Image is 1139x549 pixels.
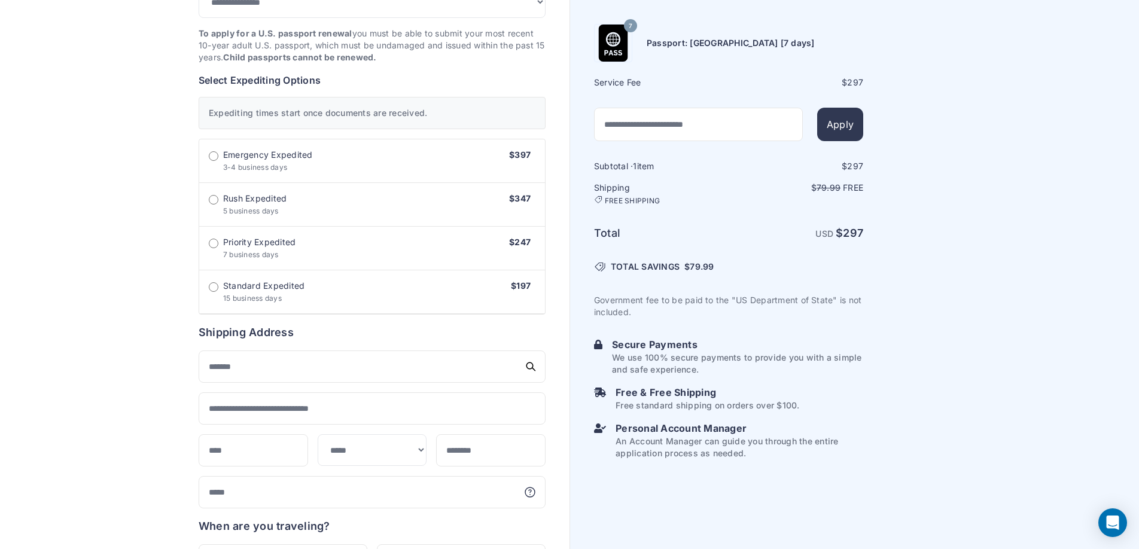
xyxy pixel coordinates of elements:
[223,193,287,205] span: Rush Expedited
[629,18,632,33] span: 7
[817,182,840,193] span: 79.99
[509,237,531,247] span: $247
[847,77,863,87] span: 297
[616,421,863,435] h6: Personal Account Manager
[616,399,799,411] p: Free standard shipping on orders over $100.
[684,261,714,273] span: $
[223,250,279,259] span: 7 business days
[511,280,531,291] span: $197
[847,161,863,171] span: 297
[836,227,863,239] strong: $
[509,193,531,203] span: $347
[199,518,330,535] h6: When are you traveling?
[611,261,680,273] span: TOTAL SAVINGS
[633,161,636,171] span: 1
[594,294,863,318] p: Government fee to be paid to the "US Department of State" is not included.
[223,52,376,62] strong: Child passports cannot be renewed.
[612,352,863,376] p: We use 100% secure payments to provide you with a simple and safe experience.
[1098,508,1127,537] div: Open Intercom Messenger
[594,182,727,206] h6: Shipping
[612,337,863,352] h6: Secure Payments
[223,236,296,248] span: Priority Expedited
[690,261,714,272] span: 79.99
[647,37,815,49] h6: Passport: [GEOGRAPHIC_DATA] [7 days]
[223,280,304,292] span: Standard Expedited
[199,324,546,341] h6: Shipping Address
[730,160,863,172] div: $
[730,77,863,89] div: $
[730,182,863,194] p: $
[594,160,727,172] h6: Subtotal · item
[509,150,531,160] span: $397
[223,163,287,172] span: 3-4 business days
[199,28,546,63] p: you must be able to submit your most recent 10-year adult U.S. passport, which must be undamaged ...
[223,149,313,161] span: Emergency Expedited
[595,25,632,62] img: Product Name
[199,73,546,87] h6: Select Expediting Options
[605,196,660,206] span: FREE SHIPPING
[815,228,833,239] span: USD
[524,486,536,498] svg: More information
[594,77,727,89] h6: Service Fee
[843,227,863,239] span: 297
[817,108,863,141] button: Apply
[616,385,799,399] h6: Free & Free Shipping
[843,182,863,193] span: Free
[199,97,546,129] div: Expediting times start once documents are received.
[223,206,279,215] span: 5 business days
[594,225,727,242] h6: Total
[616,435,863,459] p: An Account Manager can guide you through the entire application process as needed.
[223,294,282,303] span: 15 business days
[199,28,352,38] strong: To apply for a U.S. passport renewal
